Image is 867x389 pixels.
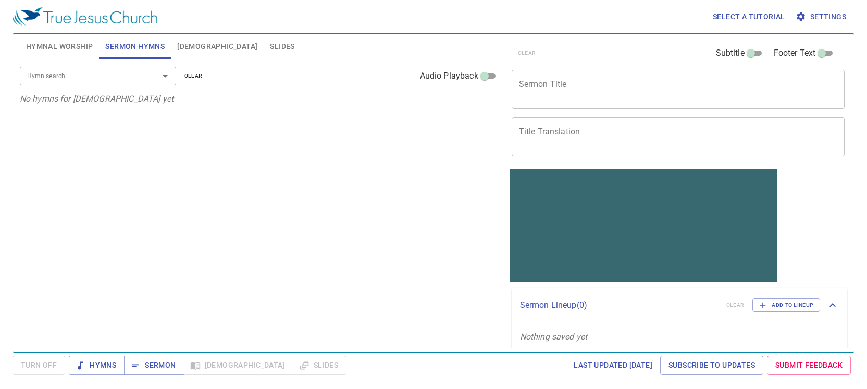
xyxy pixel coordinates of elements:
span: Submit Feedback [775,359,843,372]
span: Footer Text [774,47,816,59]
img: True Jesus Church [13,7,157,26]
span: Select a tutorial [713,10,785,23]
a: Subscribe to Updates [660,356,763,375]
span: Sermon [132,359,176,372]
span: clear [184,71,203,81]
div: Sermon Lineup(0)clearAdd to Lineup [512,288,848,322]
span: Audio Playback [420,70,478,82]
button: Open [158,69,172,83]
span: Hymns [77,359,116,372]
button: Add to Lineup [752,298,820,312]
a: Last updated [DATE] [569,356,657,375]
span: Sermon Hymns [105,40,165,53]
p: Sermon Lineup ( 0 ) [520,299,718,311]
span: Add to Lineup [759,300,813,310]
button: Settings [794,7,850,27]
i: Nothing saved yet [520,332,588,342]
button: Hymns [69,356,125,375]
span: Hymnal Worship [26,40,93,53]
span: Last updated [DATE] [574,359,652,372]
span: [DEMOGRAPHIC_DATA] [177,40,257,53]
span: Subtitle [716,47,745,59]
button: Sermon [124,356,184,375]
button: Select a tutorial [709,7,789,27]
button: clear [178,70,209,82]
a: Submit Feedback [767,356,851,375]
span: Subscribe to Updates [668,359,755,372]
span: Slides [270,40,294,53]
span: Settings [798,10,846,23]
iframe: from-child [507,167,779,284]
i: No hymns for [DEMOGRAPHIC_DATA] yet [20,94,174,104]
